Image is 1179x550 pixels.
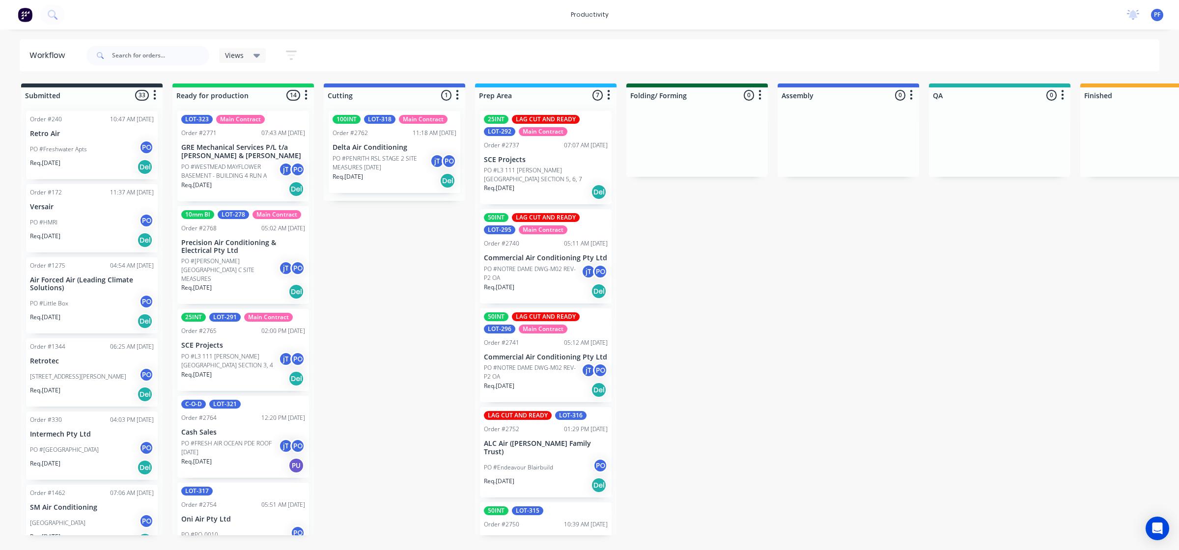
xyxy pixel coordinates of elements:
div: Order #2762 [333,129,368,137]
p: PO #[PERSON_NAME][GEOGRAPHIC_DATA] C SITE MEASURES [181,257,279,283]
p: Air Forced Air (Leading Climate Solutions) [30,276,154,293]
div: Order #134406:25 AM [DATE]Retrotec[STREET_ADDRESS][PERSON_NAME]POReq.[DATE]Del [26,338,158,407]
img: Factory [18,7,32,22]
div: Order #2764 [181,413,217,422]
div: Del [137,159,153,175]
div: Del [440,173,455,189]
div: jT [581,363,596,378]
p: PO #WESTMEAD MAYFLOWER BASEMENT - BUILDING 4 RUN A [181,163,279,180]
p: Req. [DATE] [484,382,514,390]
div: Order #1275 [30,261,65,270]
div: PO [139,213,154,228]
div: Order #240 [30,115,62,124]
div: 01:29 PM [DATE] [564,425,608,434]
div: LAG CUT AND READYLOT-316Order #275201:29 PM [DATE]ALC Air ([PERSON_NAME] Family Trust)PO #Endeavo... [480,407,612,497]
div: PU [288,458,304,473]
div: PO [139,294,154,309]
div: Del [591,477,607,493]
div: LOT-316 [555,411,587,420]
p: PO #NOTRE DAME DWG-M02 REV-P2 OA [484,363,581,381]
div: Main Contract [519,127,567,136]
div: LOT-318 [364,115,395,124]
div: LAG CUT AND READY [512,312,580,321]
div: 25INT [181,313,206,322]
div: LAG CUT AND READY [512,115,580,124]
div: LOT-295 [484,225,515,234]
div: 10mm BILOT-278Main ContractOrder #276805:02 AM [DATE]Precision Air Conditioning & Electrical Pty ... [177,206,309,304]
div: C-O-D [181,400,206,409]
div: LOT-296 [484,325,515,333]
div: PO [290,261,305,275]
input: Search for orders... [112,46,209,65]
div: Main Contract [399,115,448,124]
span: PF [1154,10,1160,19]
div: Del [137,460,153,475]
div: 100INT [333,115,361,124]
div: LOT-315 [512,506,543,515]
div: Order #1344 [30,342,65,351]
p: SM Air Conditioning [30,503,154,512]
div: 11:37 AM [DATE] [110,188,154,197]
p: Req. [DATE] [30,159,60,167]
p: PO #L3 111 [PERSON_NAME][GEOGRAPHIC_DATA] SECTION 3, 4 [181,352,279,370]
div: Order #2765 [181,327,217,335]
div: Workflow [29,50,70,61]
div: 12:20 PM [DATE] [261,413,305,422]
div: 05:51 AM [DATE] [261,500,305,509]
div: 06:25 AM [DATE] [110,342,154,351]
div: Del [591,382,607,398]
div: Del [137,232,153,248]
div: PO [442,154,456,168]
div: 05:12 AM [DATE] [564,338,608,347]
div: productivity [566,7,614,22]
div: jT [279,439,293,453]
div: Order #2750 [484,520,519,529]
div: 25INTLOT-291Main ContractOrder #276502:00 PM [DATE]SCE ProjectsPO #L3 111 [PERSON_NAME][GEOGRAPHI... [177,309,309,391]
div: PO [290,352,305,366]
div: Main Contract [253,210,301,219]
p: GRE Mechanical Services P/L t/a [PERSON_NAME] & [PERSON_NAME] [181,143,305,160]
p: Precision Air Conditioning & Electrical Pty Ltd [181,239,305,255]
p: Retrotec [30,357,154,365]
div: LOT-292 [484,127,515,136]
div: 07:07 AM [DATE] [564,141,608,150]
div: LOT-278 [218,210,249,219]
div: Order #2768 [181,224,217,233]
div: Order #24010:47 AM [DATE]Retro AirPO #Freshwater AptsPOReq.[DATE]Del [26,111,158,179]
div: jT [581,264,596,279]
div: C-O-DLOT-321Order #276412:20 PM [DATE]Cash SalesPO #FRESH AIR OCEAN PDE ROOF [DATE]jTPOReq.[DATE]PU [177,396,309,478]
div: Main Contract [519,325,567,333]
p: Commercial Air Conditioning Pty Ltd [484,353,608,361]
div: 05:02 AM [DATE] [261,224,305,233]
div: PO [139,367,154,382]
div: LOT-323Main ContractOrder #277107:43 AM [DATE]GRE Mechanical Services P/L t/a [PERSON_NAME] & [PE... [177,111,309,201]
p: Req. [DATE] [181,181,212,190]
div: LOT-321 [209,400,241,409]
div: jT [279,162,293,177]
p: PO #PENRITH RSL STAGE 2 SITE MEASURES [DATE] [333,154,430,172]
div: 50INT [484,506,508,515]
div: PO [139,440,154,455]
p: PO #FRESH AIR OCEAN PDE ROOF [DATE] [181,439,279,457]
div: 10:47 AM [DATE] [110,115,154,124]
div: Order #172 [30,188,62,197]
div: Del [288,284,304,300]
p: ALC Air ([PERSON_NAME] Family Trust) [484,440,608,456]
div: Main Contract [216,115,265,124]
div: 04:54 AM [DATE] [110,261,154,270]
div: Order #1462 [30,489,65,497]
div: Order #33004:03 PM [DATE]Intermech Pty LtdPO #[GEOGRAPHIC_DATA]POReq.[DATE]Del [26,412,158,480]
p: Retro Air [30,130,154,138]
p: PO #PO-0010 [181,530,218,539]
div: Del [591,184,607,200]
div: LAG CUT AND READY [512,213,580,222]
div: 25INT [484,115,508,124]
div: Open Intercom Messenger [1146,517,1169,540]
div: 02:00 PM [DATE] [261,327,305,335]
div: Main Contract [519,225,567,234]
p: SCE Projects [484,156,608,164]
p: [GEOGRAPHIC_DATA] [30,519,85,527]
p: PO #Little Box [30,299,68,308]
p: Intermech Pty Ltd [30,430,154,439]
p: PO #Freshwater Apts [30,145,87,154]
